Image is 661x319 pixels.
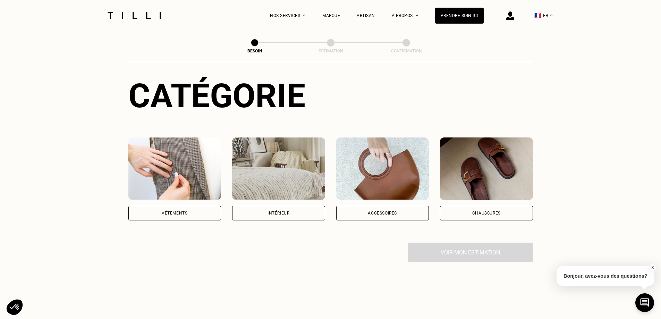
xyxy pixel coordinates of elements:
[232,137,325,200] img: Intérieur
[336,137,429,200] img: Accessoires
[162,211,187,215] div: Vêtements
[435,8,484,24] a: Prendre soin ici
[416,15,418,16] img: Menu déroulant à propos
[440,137,533,200] img: Chaussures
[534,12,541,19] span: 🇫🇷
[372,49,441,53] div: Confirmation
[268,211,289,215] div: Intérieur
[472,211,501,215] div: Chaussures
[303,15,306,16] img: Menu déroulant
[550,15,553,16] img: menu déroulant
[128,76,533,115] div: Catégorie
[322,13,340,18] a: Marque
[368,211,397,215] div: Accessoires
[649,264,656,271] button: X
[105,12,163,19] img: Logo du service de couturière Tilli
[506,11,514,20] img: icône connexion
[220,49,289,53] div: Besoin
[128,137,221,200] img: Vêtements
[557,266,654,286] p: Bonjour, avez-vous des questions?
[357,13,375,18] a: Artisan
[296,49,365,53] div: Estimation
